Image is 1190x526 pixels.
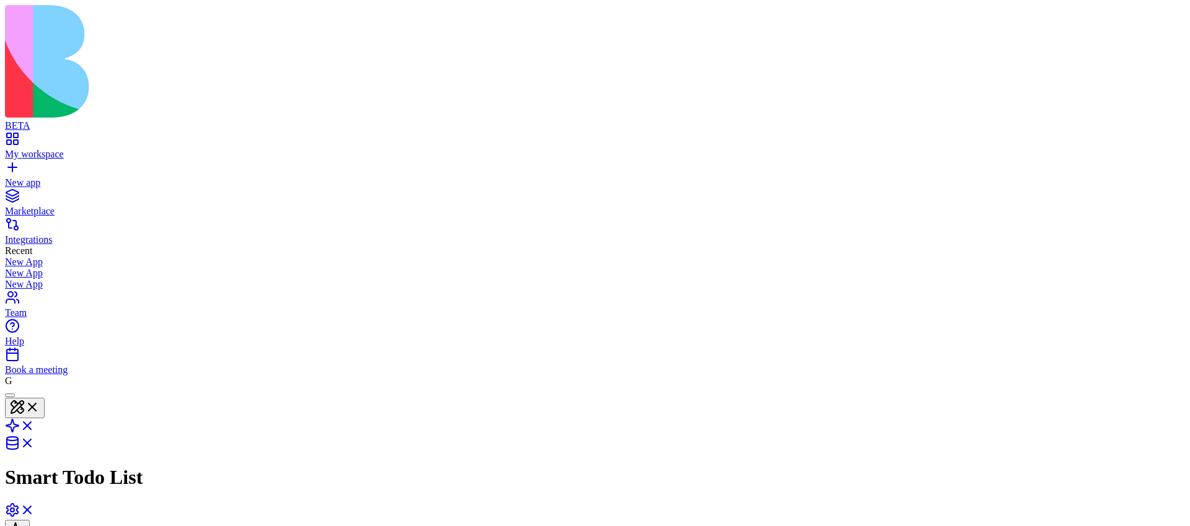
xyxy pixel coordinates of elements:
span: G [5,375,12,386]
a: Integrations [5,223,1185,245]
div: My workspace [5,149,1185,160]
div: New app [5,177,1185,188]
div: Book a meeting [5,364,1185,375]
a: BETA [5,109,1185,131]
h1: Smart Todo List [5,466,1185,489]
a: Marketplace [5,195,1185,217]
a: Help [5,325,1185,347]
span: Recent [5,245,32,256]
a: Team [5,296,1185,318]
div: BETA [5,120,1185,131]
a: New App [5,279,1185,290]
a: New App [5,268,1185,279]
a: Book a meeting [5,353,1185,375]
div: Help [5,336,1185,347]
div: Marketplace [5,206,1185,217]
a: New App [5,256,1185,268]
a: My workspace [5,138,1185,160]
a: New app [5,166,1185,188]
div: Integrations [5,234,1185,245]
div: Team [5,307,1185,318]
img: logo [5,5,503,118]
